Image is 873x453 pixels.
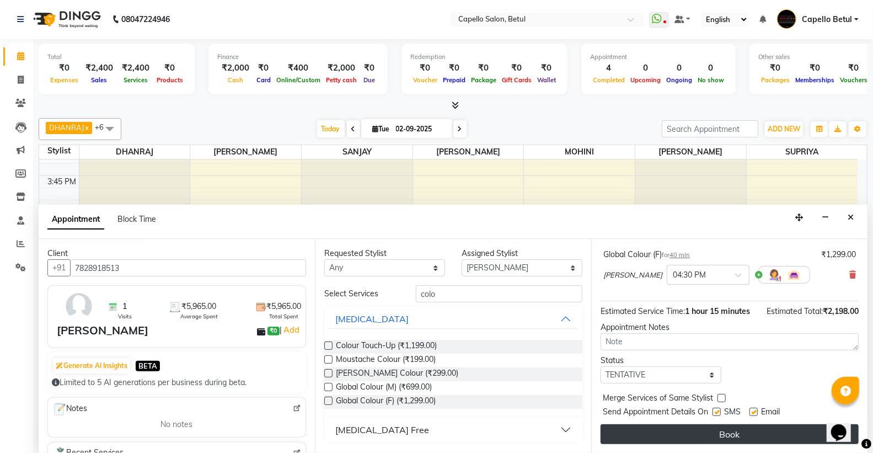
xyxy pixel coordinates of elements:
[601,306,685,316] span: Estimated Service Time:
[768,268,781,281] img: Hairdresser.png
[670,251,690,259] span: 40 min
[534,76,559,84] span: Wallet
[154,76,186,84] span: Products
[662,120,758,137] input: Search Appointment
[180,312,218,321] span: Average Spent
[777,9,796,29] img: Capello Betul
[603,406,708,420] span: Send Appointment Details On
[534,62,559,74] div: ₹0
[302,145,413,159] span: SANJAY
[603,249,690,260] div: Global Colour (F)
[499,76,534,84] span: Gift Cards
[274,76,323,84] span: Online/Custom
[269,312,298,321] span: Total Spent
[685,306,750,316] span: 1 hour 15 minutes
[47,52,186,62] div: Total
[47,210,104,230] span: Appointment
[49,123,84,132] span: DHANRAJ
[329,420,578,440] button: [MEDICAL_DATA] Free
[410,76,440,84] span: Voucher
[590,76,628,84] span: Completed
[52,377,302,388] div: Limited to 5 AI generations per business during beta.
[590,52,727,62] div: Appointment
[57,322,148,339] div: [PERSON_NAME]
[336,395,436,409] span: Global Colour (F) (₹1,299.00)
[370,125,393,133] span: Tue
[117,62,154,74] div: ₹2,400
[154,62,186,74] div: ₹0
[47,62,81,74] div: ₹0
[161,419,193,430] span: No notes
[410,52,559,62] div: Redemption
[118,312,132,321] span: Visits
[758,62,792,74] div: ₹0
[336,381,432,395] span: Global Colour (M) (₹699.00)
[662,251,690,259] small: for
[837,76,870,84] span: Vouchers
[323,62,360,74] div: ₹2,000
[761,406,780,420] span: Email
[468,62,499,74] div: ₹0
[843,209,859,226] button: Close
[361,76,378,84] span: Due
[768,125,800,133] span: ADD NEW
[767,306,823,316] span: Estimated Total:
[440,62,468,74] div: ₹0
[792,76,837,84] span: Memberships
[695,62,727,74] div: 0
[39,145,79,157] div: Stylist
[182,301,217,312] span: ₹5,965.00
[329,309,578,329] button: [MEDICAL_DATA]
[765,121,803,137] button: ADD NEW
[462,248,582,259] div: Assigned Stylist
[117,214,156,224] span: Block Time
[53,358,130,374] button: Generate AI Insights
[28,4,104,35] img: logo
[70,259,306,276] input: Search by Name/Mobile/Email/Code
[317,120,345,137] span: Today
[217,62,254,74] div: ₹2,000
[335,423,429,436] div: [MEDICAL_DATA] Free
[336,354,436,367] span: Moustache Colour (₹199.00)
[663,62,695,74] div: 0
[324,248,445,259] div: Requested Stylist
[360,62,379,74] div: ₹0
[63,290,95,322] img: avatar
[121,76,151,84] span: Services
[47,76,81,84] span: Expenses
[499,62,534,74] div: ₹0
[136,361,160,371] span: BETA
[788,268,801,281] img: Interior.png
[267,327,279,335] span: ₹0
[123,301,127,312] span: 1
[282,323,301,337] a: Add
[827,409,862,442] iframe: chat widget
[266,301,301,312] span: ₹5,965.00
[336,367,458,381] span: [PERSON_NAME] Colour (₹299.00)
[695,76,727,84] span: No show
[603,392,713,406] span: Merge Services of Same Stylist
[46,176,79,188] div: 3:45 PM
[95,122,112,131] span: +6
[323,76,360,84] span: Petty cash
[393,121,448,137] input: 2025-09-02
[837,62,870,74] div: ₹0
[792,62,837,74] div: ₹0
[601,355,721,366] div: Status
[79,145,190,159] span: DHANRAJ
[628,62,663,74] div: 0
[416,285,582,302] input: Search by service name
[468,76,499,84] span: Package
[758,76,792,84] span: Packages
[336,340,437,354] span: Colour Touch-Up (₹1,199.00)
[274,62,323,74] div: ₹400
[635,145,746,159] span: [PERSON_NAME]
[410,62,440,74] div: ₹0
[724,406,741,420] span: SMS
[821,249,856,260] div: ₹1,299.00
[47,248,306,259] div: Client
[747,145,858,159] span: SUPRIYA
[254,62,274,74] div: ₹0
[81,62,117,74] div: ₹2,400
[190,145,301,159] span: [PERSON_NAME]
